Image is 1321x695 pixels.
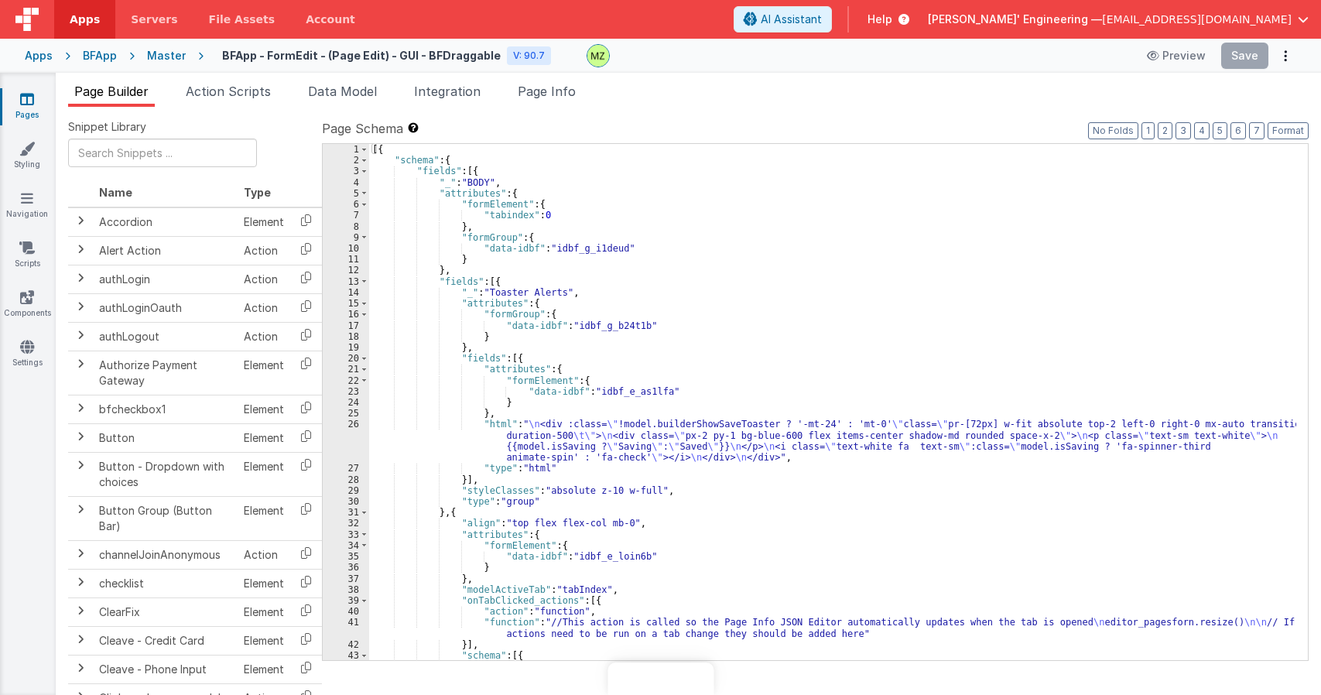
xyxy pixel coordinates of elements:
div: 13 [323,276,369,287]
td: Action [238,540,290,569]
div: 10 [323,243,369,254]
div: 40 [323,606,369,617]
div: 29 [323,485,369,496]
td: authLogin [93,265,238,293]
span: Integration [414,84,481,99]
span: Page Info [518,84,576,99]
span: Snippet Library [68,119,146,135]
div: 26 [323,419,369,463]
div: 27 [323,463,369,474]
button: 5 [1213,122,1227,139]
div: 12 [323,265,369,276]
td: Element [238,496,290,540]
span: AI Assistant [761,12,822,27]
button: Options [1275,45,1296,67]
div: Master [147,48,186,63]
td: authLoginOauth [93,293,238,322]
span: Apps [70,12,100,27]
div: 23 [323,386,369,397]
div: 39 [323,595,369,606]
div: 16 [323,309,369,320]
span: Servers [131,12,177,27]
td: authLogout [93,322,238,351]
td: Element [238,569,290,597]
button: No Folds [1088,122,1138,139]
td: Element [238,597,290,626]
div: 37 [323,573,369,584]
div: 19 [323,342,369,353]
div: 22 [323,375,369,386]
td: Action [238,236,290,265]
div: 33 [323,529,369,540]
div: 4 [323,177,369,188]
div: 28 [323,474,369,485]
td: Alert Action [93,236,238,265]
td: Action [238,322,290,351]
td: channelJoinAnonymous [93,540,238,569]
button: 6 [1230,122,1246,139]
div: BFApp [83,48,117,63]
div: 15 [323,298,369,309]
td: Element [238,655,290,683]
td: checklist [93,569,238,597]
td: Button - Dropdown with choices [93,452,238,496]
input: Search Snippets ... [68,139,257,167]
span: Help [868,12,892,27]
span: Page Schema [322,119,403,138]
div: 35 [323,551,369,562]
div: 18 [323,331,369,342]
div: 1 [323,144,369,155]
div: 11 [323,254,369,265]
div: 2 [323,155,369,166]
h4: BFApp - FormEdit - (Page Edit) - GUI - BFDraggable [222,50,501,61]
div: 6 [323,199,369,210]
div: V: 90.7 [507,46,551,65]
span: Page Builder [74,84,149,99]
div: 7 [323,210,369,221]
button: 7 [1249,122,1265,139]
td: ClearFix [93,597,238,626]
div: 31 [323,507,369,518]
button: [PERSON_NAME]' Engineering — [EMAIL_ADDRESS][DOMAIN_NAME] [928,12,1309,27]
div: 8 [323,221,369,232]
button: 1 [1141,122,1155,139]
span: [EMAIL_ADDRESS][DOMAIN_NAME] [1102,12,1292,27]
div: 34 [323,540,369,551]
span: Name [99,186,132,199]
span: [PERSON_NAME]' Engineering — [928,12,1102,27]
button: Save [1221,43,1268,69]
div: Apps [25,48,53,63]
td: Action [238,265,290,293]
div: 9 [323,232,369,243]
td: Cleave - Credit Card [93,626,238,655]
td: Authorize Payment Gateway [93,351,238,395]
div: 25 [323,408,369,419]
td: bfcheckbox1 [93,395,238,423]
div: 14 [323,287,369,298]
button: 2 [1158,122,1172,139]
button: 3 [1176,122,1191,139]
span: Type [244,186,271,199]
div: 41 [323,617,369,639]
td: Element [238,452,290,496]
td: Element [238,626,290,655]
div: 36 [323,562,369,573]
td: Element [238,395,290,423]
div: 21 [323,364,369,375]
td: Action [238,293,290,322]
td: Element [238,423,290,452]
div: 30 [323,496,369,507]
td: Button Group (Button Bar) [93,496,238,540]
iframe: Marker.io feedback button [607,662,714,695]
span: Action Scripts [186,84,271,99]
td: Cleave - Phone Input [93,655,238,683]
div: 38 [323,584,369,595]
div: 32 [323,518,369,529]
div: 42 [323,639,369,650]
button: 4 [1194,122,1210,139]
td: Element [238,207,290,237]
div: 43 [323,650,369,661]
td: Element [238,351,290,395]
span: Data Model [308,84,377,99]
button: Format [1268,122,1309,139]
